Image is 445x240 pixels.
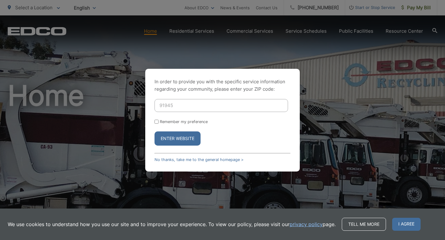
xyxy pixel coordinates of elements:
a: No thanks, take me to the general homepage > [155,157,244,162]
p: We use cookies to understand how you use our site and to improve your experience. To view our pol... [8,221,336,228]
input: Enter ZIP Code [155,99,288,112]
a: Tell me more [342,218,386,231]
button: Enter Website [155,131,201,146]
span: I agree [392,218,421,231]
p: In order to provide you with the specific service information regarding your community, please en... [155,78,290,93]
a: privacy policy [290,221,323,228]
label: Remember my preference [160,119,208,124]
